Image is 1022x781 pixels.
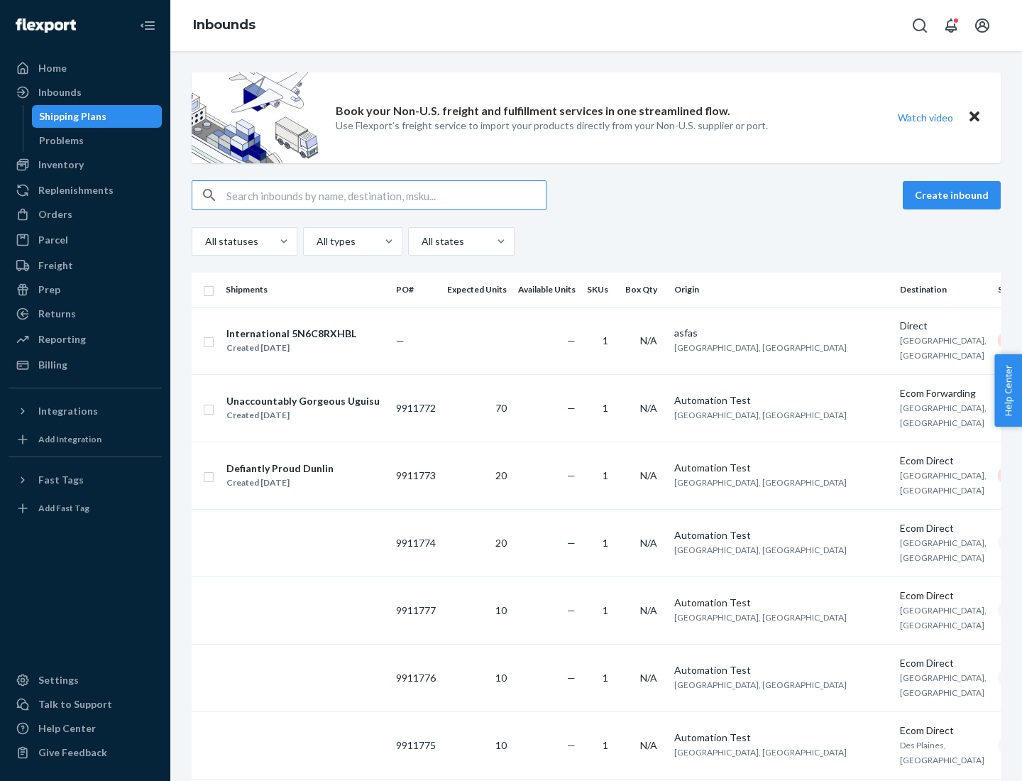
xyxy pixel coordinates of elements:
[674,528,889,542] div: Automation Test
[226,476,334,490] div: Created [DATE]
[900,470,987,496] span: [GEOGRAPHIC_DATA], [GEOGRAPHIC_DATA]
[38,258,73,273] div: Freight
[674,747,847,758] span: [GEOGRAPHIC_DATA], [GEOGRAPHIC_DATA]
[674,326,889,340] div: asfas
[674,410,847,420] span: [GEOGRAPHIC_DATA], [GEOGRAPHIC_DATA]
[603,402,608,414] span: 1
[581,273,620,307] th: SKUs
[390,273,441,307] th: PO#
[674,596,889,610] div: Automation Test
[674,393,889,408] div: Automation Test
[9,153,162,176] a: Inventory
[226,461,334,476] div: Defiantly Proud Dunlin
[674,612,847,623] span: [GEOGRAPHIC_DATA], [GEOGRAPHIC_DATA]
[193,17,255,33] a: Inbounds
[495,672,507,684] span: 10
[906,11,934,40] button: Open Search Box
[38,358,67,372] div: Billing
[38,61,67,75] div: Home
[669,273,894,307] th: Origin
[390,711,441,779] td: 9911775
[900,454,987,468] div: Ecom Direct
[38,283,60,297] div: Prep
[9,717,162,740] a: Help Center
[336,119,768,133] p: Use Flexport’s freight service to import your products directly from your Non-U.S. supplier or port.
[640,334,657,346] span: N/A
[495,469,507,481] span: 20
[226,181,546,209] input: Search inbounds by name, destination, msku...
[900,740,984,765] span: Des Plaines, [GEOGRAPHIC_DATA]
[204,234,205,248] input: All statuses
[441,273,512,307] th: Expected Units
[9,278,162,301] a: Prep
[495,739,507,751] span: 10
[894,273,992,307] th: Destination
[620,273,669,307] th: Box Qty
[226,341,356,355] div: Created [DATE]
[495,402,507,414] span: 70
[38,673,79,687] div: Settings
[674,679,847,690] span: [GEOGRAPHIC_DATA], [GEOGRAPHIC_DATA]
[900,386,987,400] div: Ecom Forwarding
[674,461,889,475] div: Automation Test
[603,334,608,346] span: 1
[38,158,84,172] div: Inventory
[315,234,317,248] input: All types
[38,721,96,736] div: Help Center
[38,307,76,321] div: Returns
[603,469,608,481] span: 1
[16,18,76,33] img: Flexport logo
[968,11,996,40] button: Open account menu
[994,354,1022,427] button: Help Center
[38,332,86,346] div: Reporting
[9,254,162,277] a: Freight
[674,477,847,488] span: [GEOGRAPHIC_DATA], [GEOGRAPHIC_DATA]
[9,741,162,764] button: Give Feedback
[937,11,965,40] button: Open notifications
[38,207,72,222] div: Orders
[567,672,576,684] span: —
[9,693,162,716] a: Talk to Support
[900,723,987,738] div: Ecom Direct
[9,81,162,104] a: Inbounds
[512,273,581,307] th: Available Units
[965,107,984,128] button: Close
[38,473,84,487] div: Fast Tags
[903,181,1001,209] button: Create inbound
[9,497,162,520] a: Add Fast Tag
[9,328,162,351] a: Reporting
[220,273,390,307] th: Shipments
[889,107,962,128] button: Watch video
[900,521,987,535] div: Ecom Direct
[390,442,441,509] td: 9911773
[9,428,162,451] a: Add Integration
[900,605,987,630] span: [GEOGRAPHIC_DATA], [GEOGRAPHIC_DATA]
[567,334,576,346] span: —
[38,502,89,514] div: Add Fast Tag
[336,103,730,119] p: Book your Non-U.S. freight and fulfillment services in one streamlined flow.
[567,604,576,616] span: —
[900,335,987,361] span: [GEOGRAPHIC_DATA], [GEOGRAPHIC_DATA]
[900,403,987,428] span: [GEOGRAPHIC_DATA], [GEOGRAPHIC_DATA]
[640,604,657,616] span: N/A
[390,509,441,577] td: 9911774
[603,672,608,684] span: 1
[9,57,162,80] a: Home
[390,577,441,644] td: 9911777
[9,229,162,251] a: Parcel
[900,537,987,563] span: [GEOGRAPHIC_DATA], [GEOGRAPHIC_DATA]
[603,739,608,751] span: 1
[603,537,608,549] span: 1
[226,408,380,422] div: Created [DATE]
[38,745,107,760] div: Give Feedback
[32,105,163,128] a: Shipping Plans
[39,109,106,124] div: Shipping Plans
[182,5,267,46] ol: breadcrumbs
[9,302,162,325] a: Returns
[39,133,84,148] div: Problems
[9,354,162,376] a: Billing
[900,672,987,698] span: [GEOGRAPHIC_DATA], [GEOGRAPHIC_DATA]
[900,656,987,670] div: Ecom Direct
[9,179,162,202] a: Replenishments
